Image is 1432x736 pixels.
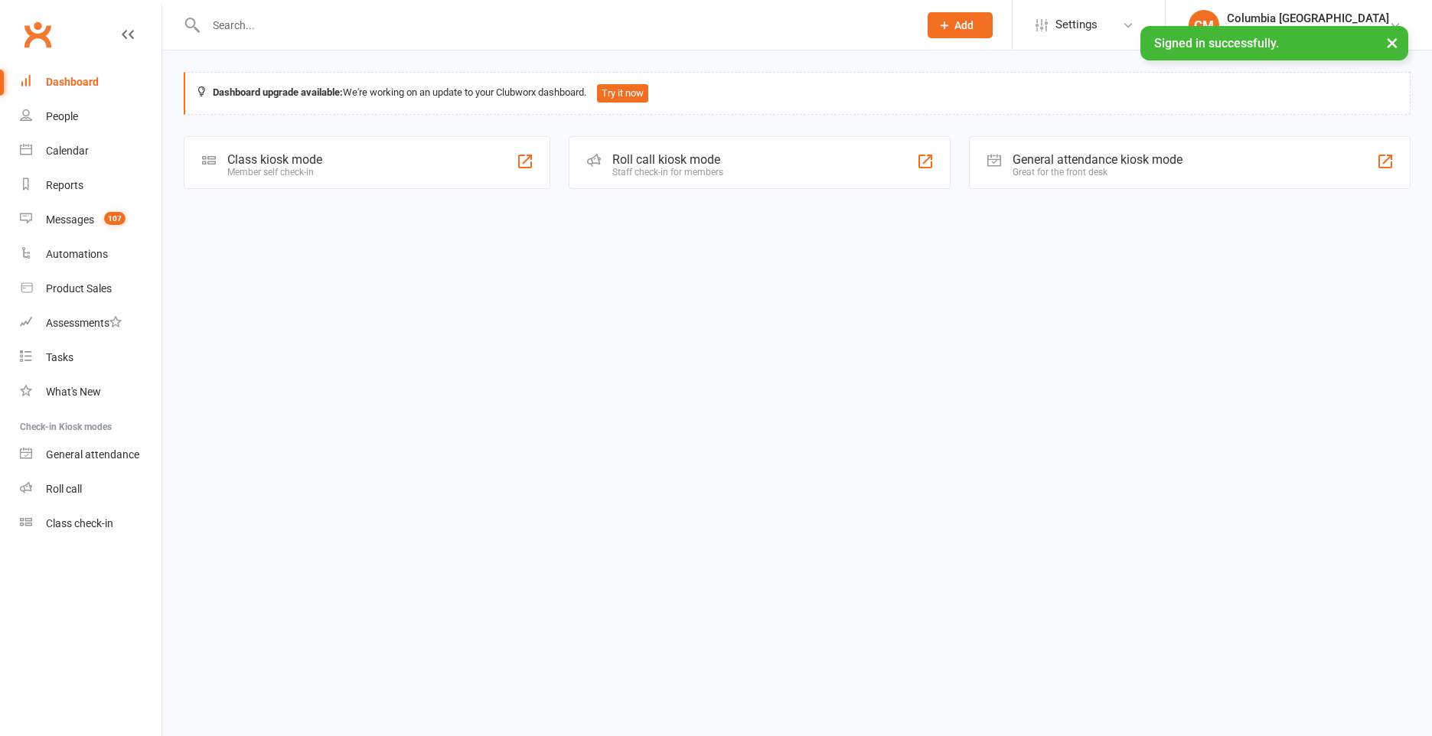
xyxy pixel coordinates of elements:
div: Messages [46,213,94,226]
a: Assessments [20,306,161,340]
button: Try it now [597,84,648,103]
div: Member self check-in [227,167,322,177]
div: ACA Network [1227,25,1389,39]
a: People [20,99,161,134]
div: Tasks [46,351,73,363]
a: General attendance kiosk mode [20,438,161,472]
div: Calendar [46,145,89,157]
a: Class kiosk mode [20,506,161,541]
div: Automations [46,248,108,260]
a: Automations [20,237,161,272]
a: Product Sales [20,272,161,306]
strong: Dashboard upgrade available: [213,86,343,98]
a: Reports [20,168,161,203]
span: Settings [1055,8,1098,42]
input: Search... [201,15,908,36]
div: Class check-in [46,517,113,529]
div: Great for the front desk [1013,167,1182,177]
a: Roll call [20,472,161,506]
div: Staff check-in for members [612,167,723,177]
a: What's New [20,375,161,409]
div: Class kiosk mode [227,152,322,167]
span: 107 [104,212,126,225]
div: People [46,110,78,122]
div: Product Sales [46,282,112,295]
button: × [1378,26,1406,59]
a: Tasks [20,340,161,375]
a: Messages 107 [20,203,161,237]
div: Roll call kiosk mode [612,152,723,167]
a: Calendar [20,134,161,168]
span: Signed in successfully. [1154,36,1279,50]
div: We're working on an update to your Clubworx dashboard. [184,72,1411,115]
div: Reports [46,179,83,191]
div: General attendance [46,448,139,461]
button: Add [928,12,993,38]
a: Dashboard [20,65,161,99]
a: Clubworx [18,15,57,54]
div: General attendance kiosk mode [1013,152,1182,167]
div: Roll call [46,483,82,495]
div: Columbia [GEOGRAPHIC_DATA] [1227,11,1389,25]
div: Dashboard [46,76,99,88]
div: CM [1189,10,1219,41]
span: Add [954,19,974,31]
div: Assessments [46,317,122,329]
div: What's New [46,386,101,398]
